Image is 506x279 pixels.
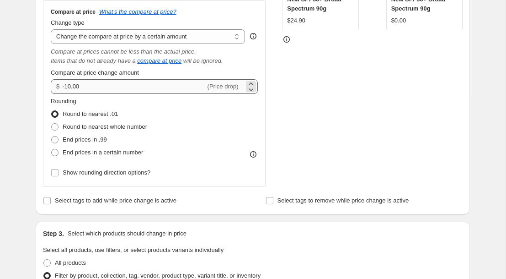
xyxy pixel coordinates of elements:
span: Round to nearest .01 [63,110,118,117]
span: Filter by product, collection, tag, vendor, product type, variant title, or inventory [55,272,261,279]
span: Round to nearest whole number [63,123,147,130]
h2: Step 3. [43,229,64,238]
span: $ [56,83,59,90]
span: Compare at price change amount [51,69,139,76]
span: Rounding [51,98,76,104]
span: Select all products, use filters, or select products variants individually [43,246,224,253]
button: compare at price [137,57,181,64]
span: Change type [51,19,85,26]
span: End prices in .99 [63,136,107,143]
div: $0.00 [391,16,406,25]
div: $24.90 [287,16,305,25]
i: will be ignored. [183,57,223,64]
button: What's the compare at price? [99,8,176,15]
span: (Price drop) [208,83,239,90]
span: End prices in a certain number [63,149,143,156]
span: Select tags to add while price change is active [55,197,176,204]
i: Compare at prices cannot be less than the actual price. [51,48,196,55]
p: Select which products should change in price [68,229,186,238]
input: -10.00 [62,79,205,94]
span: Select tags to remove while price change is active [277,197,409,204]
h3: Compare at price [51,8,96,16]
i: Items that do not already have a [51,57,136,64]
span: Show rounding direction options? [63,169,150,176]
div: help [249,32,258,41]
span: All products [55,259,86,266]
